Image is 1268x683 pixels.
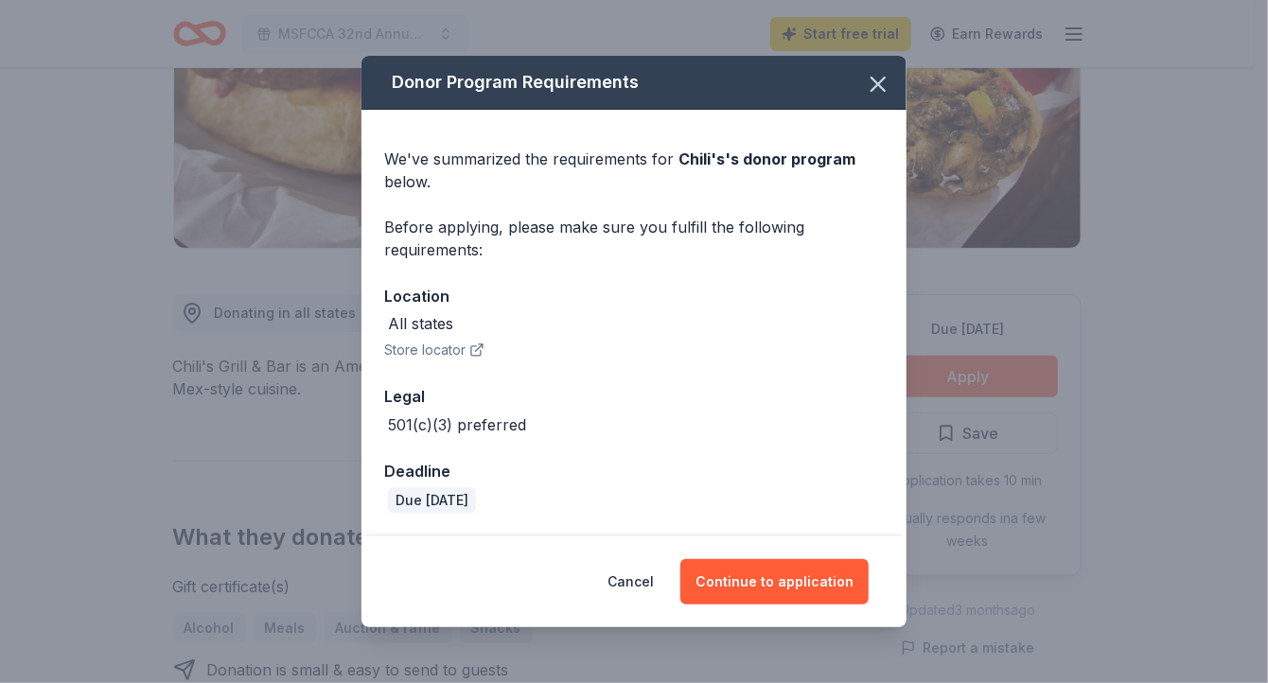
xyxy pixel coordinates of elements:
div: We've summarized the requirements for below. [384,148,884,193]
div: All states [388,312,453,335]
div: Location [384,284,884,308]
div: Legal [384,384,884,409]
button: Store locator [384,339,484,361]
div: Before applying, please make sure you fulfill the following requirements: [384,216,884,261]
span: Chili's 's donor program [678,149,855,168]
button: Cancel [608,559,654,604]
div: Deadline [384,459,884,483]
div: Donor Program Requirements [361,56,907,110]
button: Continue to application [680,559,869,604]
div: 501(c)(3) preferred [388,413,526,436]
div: Due [DATE] [388,487,476,514]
